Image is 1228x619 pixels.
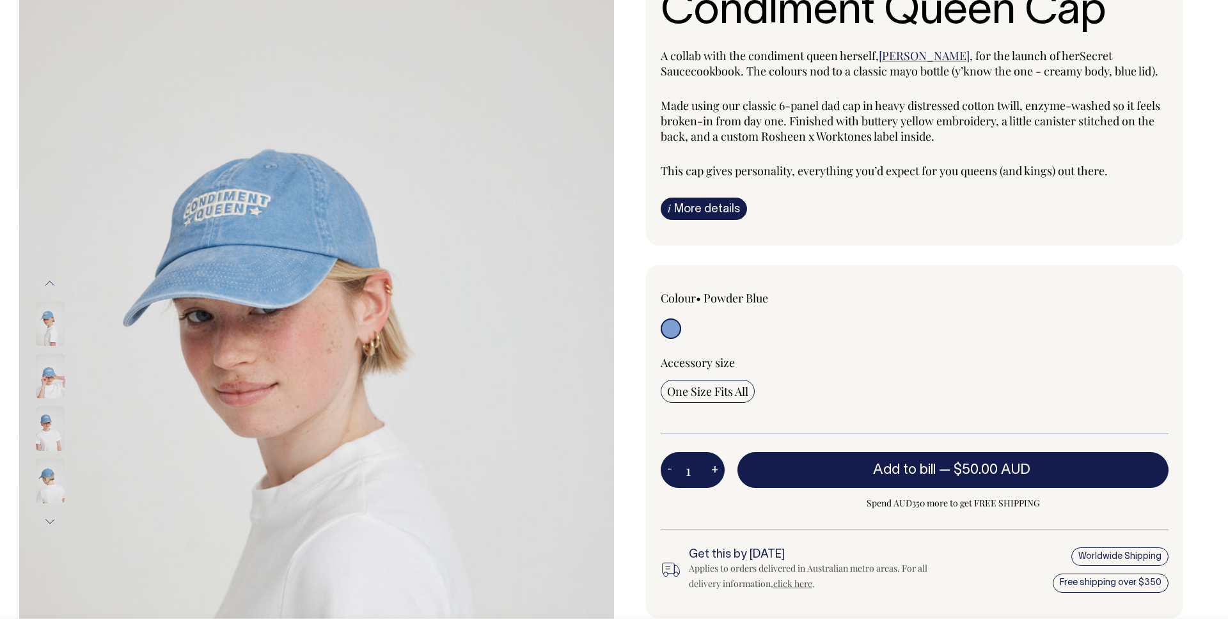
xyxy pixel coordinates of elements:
[36,458,65,503] img: Condiment Queen Cap
[661,380,755,403] input: One Size Fits All
[691,63,1158,79] span: cookbook. The colours nod to a classic mayo bottle (y’know the one - creamy body, blue lid).
[773,577,812,590] a: click here
[737,452,1169,488] button: Add to bill —$50.00 AUD
[696,290,701,306] span: •
[705,457,725,483] button: +
[36,406,65,451] img: Condiment Queen Cap
[40,507,59,536] button: Next
[689,561,938,592] div: Applies to orders delivered in Australian metro areas. For all delivery information, .
[879,48,970,63] a: [PERSON_NAME]
[661,290,864,306] div: Colour
[704,290,768,306] label: Powder Blue
[954,464,1030,476] span: $50.00 AUD
[970,48,1080,63] span: , for the launch of her
[661,355,1169,370] div: Accessory size
[668,201,671,215] span: i
[36,354,65,398] img: Condiment Queen Cap
[661,98,1160,144] span: Made using our classic 6-panel dad cap in heavy distressed cotton twill, enzyme-washed so it feel...
[40,269,59,297] button: Previous
[689,549,938,561] h6: Get this by [DATE]
[36,301,65,346] img: Condiment Queen Cap
[661,48,1112,79] span: Secret Sauce
[873,464,936,476] span: Add to bill
[661,457,679,483] button: -
[737,496,1169,511] span: Spend AUD350 more to get FREE SHIPPING
[661,198,747,220] a: iMore details
[667,384,748,399] span: One Size Fits All
[661,163,1108,178] span: This cap gives personality, everything you’d expect for you queens (and kings) out there.
[661,48,879,63] span: A collab with the condiment queen herself,
[939,464,1034,476] span: —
